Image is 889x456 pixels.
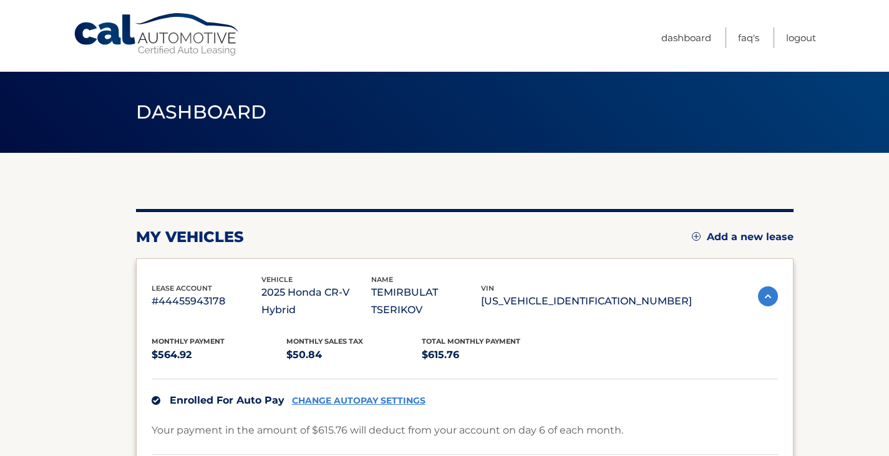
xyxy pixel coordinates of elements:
[136,100,267,124] span: Dashboard
[481,284,494,293] span: vin
[371,275,393,284] span: name
[371,284,481,319] p: TEMIRBULAT TSERIKOV
[481,293,692,310] p: [US_VEHICLE_IDENTIFICATION_NUMBER]
[152,422,623,439] p: Your payment in the amount of $615.76 will deduct from your account on day 6 of each month.
[286,346,422,364] p: $50.84
[758,286,778,306] img: accordion-active.svg
[261,284,371,319] p: 2025 Honda CR-V Hybrid
[786,27,816,48] a: Logout
[692,231,794,243] a: Add a new lease
[422,337,520,346] span: Total Monthly Payment
[152,284,212,293] span: lease account
[422,346,557,364] p: $615.76
[692,232,701,241] img: add.svg
[152,396,160,405] img: check.svg
[261,275,293,284] span: vehicle
[73,12,241,57] a: Cal Automotive
[152,346,287,364] p: $564.92
[136,228,244,246] h2: my vehicles
[152,337,225,346] span: Monthly Payment
[170,394,284,406] span: Enrolled For Auto Pay
[292,395,425,406] a: CHANGE AUTOPAY SETTINGS
[286,337,363,346] span: Monthly sales Tax
[738,27,759,48] a: FAQ's
[152,293,261,310] p: #44455943178
[661,27,711,48] a: Dashboard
